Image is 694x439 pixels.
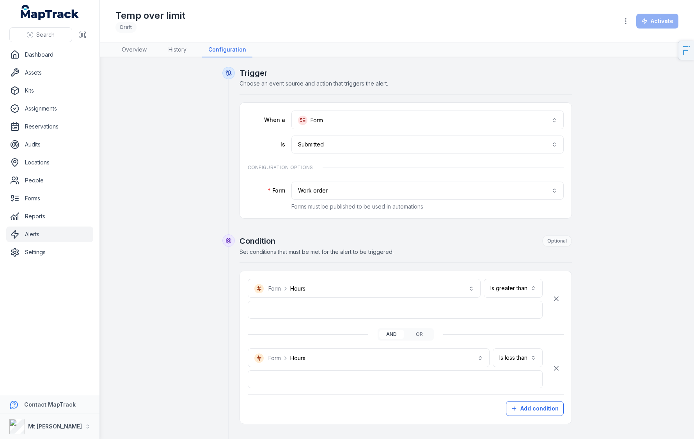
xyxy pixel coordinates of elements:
p: Forms must be published to be used in automations [291,203,564,211]
a: Reports [6,209,93,224]
button: Is greater than [484,279,543,298]
a: Overview [115,43,153,57]
button: Add condition [506,401,564,416]
a: Alerts [6,227,93,242]
span: Search [36,31,55,39]
h2: Condition [240,235,572,247]
button: Work order [291,182,564,200]
button: Search [9,27,72,42]
button: FormHours [248,348,490,367]
h2: Trigger [240,68,572,79]
button: and [379,330,404,339]
a: Assets [6,65,93,80]
a: Settings [6,244,93,260]
label: Form [248,187,285,195]
button: Submitted [291,136,564,153]
div: Optional [542,235,572,247]
div: Draft [115,22,137,33]
a: Configuration [202,43,252,57]
span: Set conditions that must be met for the alert to be triggered. [240,248,394,255]
label: Is [248,141,285,148]
a: Audits [6,137,93,152]
button: FormHours [248,279,481,298]
span: Choose an event source and action that triggers the alert. [240,80,388,87]
h1: Temp over limit [115,9,185,22]
label: When a [248,116,285,124]
a: Reservations [6,119,93,134]
strong: Mt [PERSON_NAME] [28,423,82,430]
button: Is less than [493,348,543,367]
button: or [407,330,432,339]
a: MapTrack [21,5,79,20]
a: Forms [6,191,93,206]
a: Locations [6,155,93,170]
a: Dashboard [6,47,93,62]
a: History [162,43,193,57]
strong: Contact MapTrack [24,401,76,408]
a: People [6,173,93,188]
button: Form [291,111,564,129]
a: Kits [6,83,93,98]
div: Configuration Options [248,160,564,175]
a: Assignments [6,101,93,116]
